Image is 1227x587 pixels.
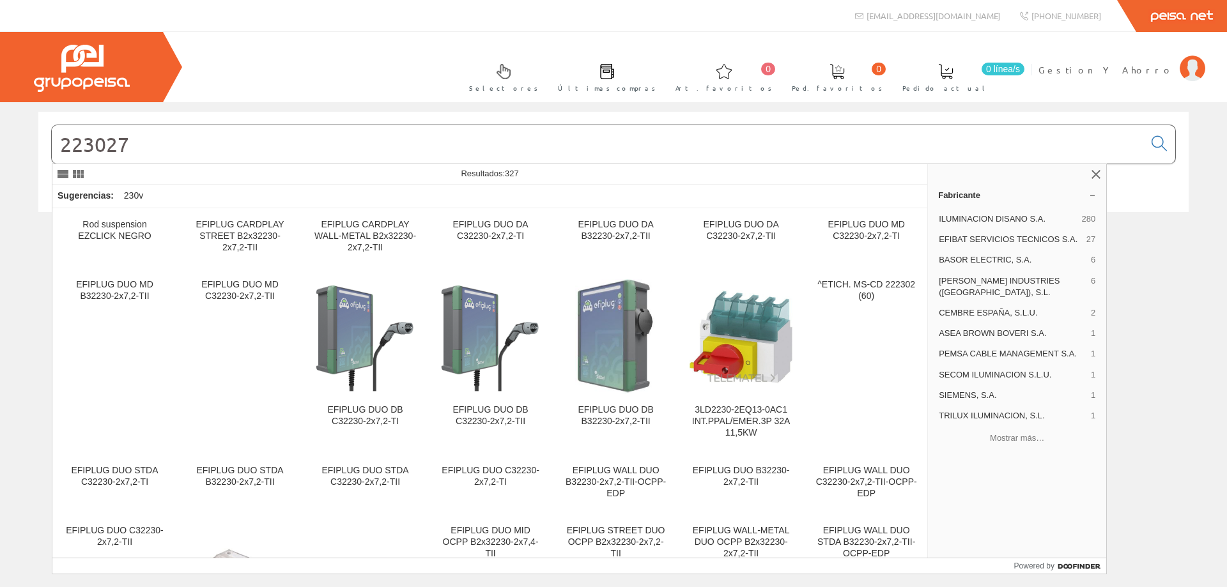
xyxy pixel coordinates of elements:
a: EFIPLUG DUO DA C32230-2x7,2-TI [428,209,553,268]
a: EFIPLUG CARDPLAY WALL-METAL B2x32230-2x7,2-TII [303,209,428,268]
span: Selectores [469,82,538,95]
span: 1 [1091,348,1095,360]
span: [EMAIL_ADDRESS][DOMAIN_NAME] [867,10,1000,21]
span: SECOM ILUMINACION S.L.U. [939,369,1086,381]
button: Mostrar más… [933,427,1101,448]
span: Últimas compras [558,82,656,95]
div: EFIPLUG WALL DUO C32230-2x7,2-TII-OCPP-EDP [814,465,918,499]
a: EFIPLUG DUO C32230-2x7,2-TI [428,455,553,514]
span: 0 [872,63,886,75]
div: EFIPLUG CARDPLAY STREET B2x32230-2x7,2-TII [188,219,292,254]
div: EFIPLUG STREET DUO OCPP B2x32230-2x7,2-TII [564,525,668,560]
div: 230v [119,185,148,208]
a: EFIPLUG DUO MD B32230-2x7,2-TII [52,269,177,454]
span: Resultados: [461,169,518,178]
div: EFIPLUG DUO MD B32230-2x7,2-TII [63,279,167,302]
a: EFIPLUG DUO DB B32230-2x7,2-TII EFIPLUG DUO DB B32230-2x7,2-TII [553,269,678,454]
a: Rod suspension EZCLICK NEGRO [52,209,177,268]
span: 2 [1091,307,1095,319]
span: Powered by [1014,560,1054,572]
span: Gestion Y Ahorro [1038,63,1173,76]
div: 3LD2230-2EQ13-0AC1 INT.PPAL/EMER.3P 32A 11,5KW [689,404,793,439]
span: 1 [1091,410,1095,422]
a: Selectores [456,53,544,100]
span: 0 [761,63,775,75]
div: Sugerencias: [52,187,116,205]
div: EFIPLUG WALL DUO B32230-2x7,2-TII-OCPP-EDP [564,465,668,499]
a: EFIPLUG DUO DB C32230-2x7,2-TI EFIPLUG DUO DB C32230-2x7,2-TI [303,269,428,454]
span: CEMBRE ESPAÑA, S.L.U. [939,307,1086,319]
span: 1 [1091,390,1095,401]
a: Últimas compras [545,53,662,100]
div: EFIPLUG WALL-METAL DUO OCPP B2x32230-2x7,2-TII [689,525,793,560]
div: EFIPLUG DUO DA C32230-2x7,2-TI [438,219,543,242]
div: EFIPLUG DUO DB C32230-2x7,2-TI [313,404,417,427]
span: [PERSON_NAME] INDUSTRIES ([GEOGRAPHIC_DATA]), S.L. [939,275,1086,298]
a: EFIPLUG DUO STDA B32230-2x7,2-TII [178,455,302,514]
span: 1 [1091,328,1095,339]
input: Buscar... [52,125,1144,164]
span: 0 línea/s [982,63,1024,75]
span: [PHONE_NUMBER] [1031,10,1101,21]
span: ASEA BROWN BOVERI S.A. [939,328,1086,339]
span: EFIBAT SERVICIOS TECNICOS S.A. [939,234,1081,245]
a: Gestion Y Ahorro [1038,53,1205,65]
span: 6 [1091,275,1095,298]
div: EFIPLUG DUO C32230-2x7,2-TI [438,465,543,488]
img: EFIPLUG DUO DB C32230-2x7,2-TII [438,282,543,392]
span: 6 [1091,254,1095,266]
div: © Grupo Peisa [38,228,1189,239]
div: EFIPLUG DUO STDA C32230-2x7,2-TI [63,465,167,488]
a: EFIPLUG DUO STDA C32230-2x7,2-TII [303,455,428,514]
div: EFIPLUG DUO MD C32230-2x7,2-TII [188,279,292,302]
span: Art. favoritos [675,82,772,95]
div: ^ETICH. MS-CD 222302 (60) [814,279,918,302]
div: EFIPLUG DUO B32230-2x7,2-TII [689,465,793,488]
span: 1 [1091,369,1095,381]
a: EFIPLUG WALL DUO C32230-2x7,2-TII-OCPP-EDP [804,455,929,514]
a: EFIPLUG WALL DUO B32230-2x7,2-TII-OCPP-EDP [553,455,678,514]
a: Powered by [1014,558,1107,574]
div: EFIPLUG DUO DA C32230-2x7,2-TII [689,219,793,242]
span: Pedido actual [902,82,989,95]
a: Fabricante [928,185,1106,205]
div: EFIPLUG WALL DUO STDA B32230-2x7,2-TII-OCPP-EDP [814,525,918,560]
a: EFIPLUG DUO STDA C32230-2x7,2-TI [52,455,177,514]
a: ^ETICH. MS-CD 222302 (60) [804,269,929,454]
div: EFIPLUG DUO DB C32230-2x7,2-TII [438,404,543,427]
img: 3LD2230-2EQ13-0AC1 INT.PPAL/EMER.3P 32A 11,5KW [689,290,793,385]
div: EFIPLUG DUO DB B32230-2x7,2-TII [564,404,668,427]
span: PEMSA CABLE MANAGEMENT S.A. [939,348,1086,360]
div: EFIPLUG DUO C32230-2x7,2-TII [63,525,167,548]
a: EFIPLUG CARDPLAY STREET B2x32230-2x7,2-TII [178,209,302,268]
span: SIEMENS, S.A. [939,390,1086,401]
span: TRILUX ILUMINACION, S.L. [939,410,1086,422]
a: EFIPLUG DUO MD C32230-2x7,2-TII [178,269,302,454]
div: EFIPLUG DUO MID OCPP B2x32230-2x7,4-TII [438,525,543,560]
div: EFIPLUG CARDPLAY WALL-METAL B2x32230-2x7,2-TII [313,219,417,254]
img: EFIPLUG DUO DB B32230-2x7,2-TII [575,279,656,394]
a: EFIPLUG DUO MD C32230-2x7,2-TI [804,209,929,268]
div: EFIPLUG DUO MD C32230-2x7,2-TI [814,219,918,242]
img: EFIPLUG DUO DB C32230-2x7,2-TI [313,282,417,392]
a: EFIPLUG DUO DA C32230-2x7,2-TII [679,209,803,268]
span: 327 [505,169,519,178]
a: 3LD2230-2EQ13-0AC1 INT.PPAL/EMER.3P 32A 11,5KW 3LD2230-2EQ13-0AC1 INT.PPAL/EMER.3P 32A 11,5KW [679,269,803,454]
a: EFIPLUG DUO DB C32230-2x7,2-TII EFIPLUG DUO DB C32230-2x7,2-TII [428,269,553,454]
div: Rod suspension EZCLICK NEGRO [63,219,167,242]
a: EFIPLUG DUO DA B32230-2x7,2-TII [553,209,678,268]
span: ILUMINACION DISANO S.A. [939,213,1076,225]
div: EFIPLUG DUO DA B32230-2x7,2-TII [564,219,668,242]
span: 27 [1086,234,1095,245]
span: 280 [1081,213,1095,225]
div: EFIPLUG DUO STDA B32230-2x7,2-TII [188,465,292,488]
img: Grupo Peisa [34,45,130,92]
span: BASOR ELECTRIC, S.A. [939,254,1086,266]
span: Ped. favoritos [792,82,883,95]
a: EFIPLUG DUO B32230-2x7,2-TII [679,455,803,514]
div: EFIPLUG DUO STDA C32230-2x7,2-TII [313,465,417,488]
